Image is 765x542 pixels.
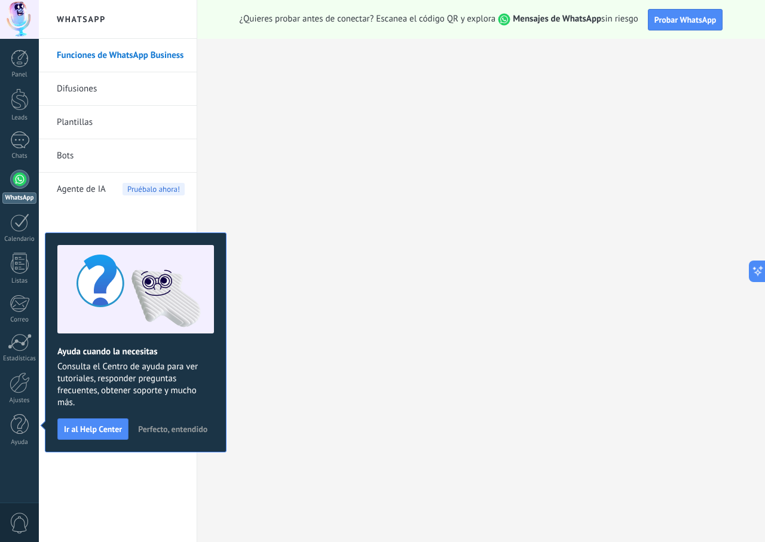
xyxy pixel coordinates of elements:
a: Bots [57,139,185,173]
a: Difusiones [57,72,185,106]
li: Funciones de WhatsApp Business [39,39,197,72]
li: Agente de IA [39,173,197,206]
li: Bots [39,139,197,173]
li: Plantillas [39,106,197,139]
button: Probar WhatsApp [648,9,723,30]
span: ¿Quieres probar antes de conectar? Escanea el código QR y explora sin riesgo [240,13,638,26]
span: Consulta el Centro de ayuda para ver tutoriales, responder preguntas frecuentes, obtener soporte ... [57,361,214,409]
div: Correo [2,316,37,324]
a: Plantillas [57,106,185,139]
div: Listas [2,277,37,285]
div: Ayuda [2,439,37,446]
h2: Ayuda cuando la necesitas [57,346,214,357]
div: Ajustes [2,397,37,405]
div: Panel [2,71,37,79]
span: Probar WhatsApp [654,14,717,25]
span: Ir al Help Center [64,425,122,433]
li: Difusiones [39,72,197,106]
button: Ir al Help Center [57,418,128,440]
span: Pruébalo ahora! [123,183,185,195]
div: Calendario [2,235,37,243]
strong: Mensajes de WhatsApp [513,13,601,25]
div: Estadísticas [2,355,37,363]
a: Funciones de WhatsApp Business [57,39,185,72]
div: Chats [2,152,37,160]
button: Perfecto, entendido [133,420,213,438]
span: Perfecto, entendido [138,425,207,433]
span: Agente de IA [57,173,106,206]
div: WhatsApp [2,192,36,204]
a: Agente de IAPruébalo ahora! [57,173,185,206]
div: Leads [2,114,37,122]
